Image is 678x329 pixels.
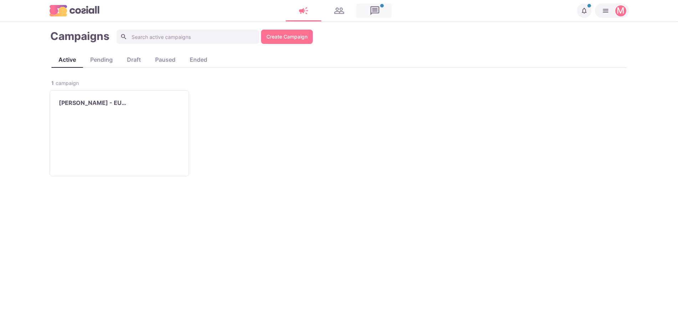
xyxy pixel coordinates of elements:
[50,30,109,44] h1: Campaigns
[51,55,83,64] div: active
[56,79,79,87] span: campaign
[117,30,259,44] input: Search active campaigns
[261,30,313,44] a: Create Campaign
[617,6,625,15] div: Martin
[51,79,54,87] span: 1
[183,55,214,64] div: ended
[83,55,120,64] div: pending
[148,55,183,64] div: paused
[59,100,180,106] h3: [PERSON_NAME] - EU [GEOGRAPHIC_DATA]
[595,4,629,18] button: Martin
[120,55,148,64] div: draft
[50,5,100,16] img: logo
[577,4,591,18] button: Notifications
